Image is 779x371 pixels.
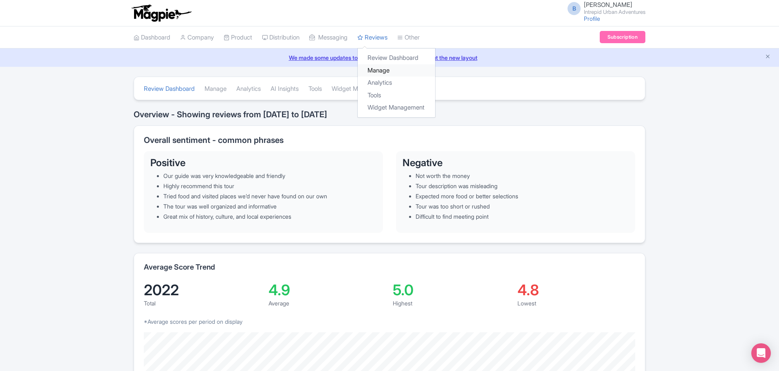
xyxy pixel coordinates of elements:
li: The tour was well organized and informative [163,202,376,211]
a: Product [224,26,252,49]
h2: Overall sentiment - common phrases [144,136,635,145]
a: We made some updates to the platform. Read more about the new layout [5,53,774,62]
a: Tools [308,78,322,100]
li: Our guide was very knowledgeable and friendly [163,171,376,180]
a: Subscription [600,31,645,43]
a: Analytics [236,78,261,100]
li: Difficult to find meeting point [416,212,629,221]
p: *Average scores per period on display [144,317,635,326]
a: Distribution [262,26,299,49]
span: [PERSON_NAME] [584,1,632,9]
a: Reviews [357,26,387,49]
a: Manage [205,78,227,100]
a: Profile [584,15,600,22]
a: Widget Management [358,101,435,114]
h2: Average Score Trend [144,263,215,271]
a: Messaging [309,26,348,49]
div: 4.9 [268,283,387,297]
div: 2022 [144,283,262,297]
span: B [568,2,581,15]
li: Great mix of history, culture, and local experiences [163,212,376,221]
h3: Positive [150,158,376,168]
a: AI Insights [271,78,299,100]
a: Widget Management [332,78,389,100]
div: 5.0 [393,283,511,297]
a: B [PERSON_NAME] Intrepid Urban Adventures [563,2,645,15]
li: Not worth the money [416,171,629,180]
h3: Negative [403,158,629,168]
button: Close announcement [765,53,771,62]
div: Lowest [517,299,636,307]
a: Company [180,26,214,49]
a: Analytics [358,77,435,89]
a: Dashboard [134,26,170,49]
div: Average [268,299,387,307]
div: Open Intercom Messenger [751,343,771,363]
small: Intrepid Urban Adventures [584,9,645,15]
img: logo-ab69f6fb50320c5b225c76a69d11143b.png [130,4,193,22]
div: Highest [393,299,511,307]
a: Review Dashboard [144,78,195,100]
a: Tools [358,89,435,102]
li: Highly recommend this tour [163,182,376,190]
li: Tour description was misleading [416,182,629,190]
a: Manage [358,64,435,77]
a: Review Dashboard [358,52,435,64]
li: Tried food and visited places we’d never have found on our own [163,192,376,200]
li: Tour was too short or rushed [416,202,629,211]
div: Total [144,299,262,307]
li: Expected more food or better selections [416,192,629,200]
div: 4.8 [517,283,636,297]
h2: Overview - Showing reviews from [DATE] to [DATE] [134,110,645,119]
a: Other [397,26,420,49]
